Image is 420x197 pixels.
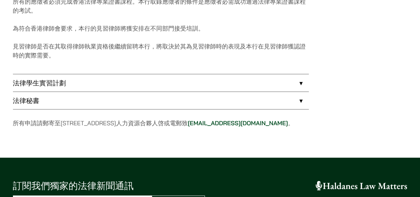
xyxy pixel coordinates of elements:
p: 訂閱我們獨家的法律新聞通訊 [13,179,205,193]
p: 所有申請請郵寄至[STREET_ADDRESS]人力資源合夥人啓或電郵致 。 [13,119,309,128]
a: 法律秘書 [13,92,309,109]
a: Haldanes Law Matters [316,180,407,192]
a: 法律學生實習計劃 [13,74,309,92]
p: 為符合香港律師會要求，本行的見習律師將獲安排在不同部門接受培訓。 [13,24,309,33]
a: [EMAIL_ADDRESS][DOMAIN_NAME] [188,119,288,127]
p: 見習律師是否在其取得律師執業資格後繼續留聘本行，將取決於其為見習律師時的表現及本行在見習律師獲認證時的實際需要。 [13,42,309,60]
